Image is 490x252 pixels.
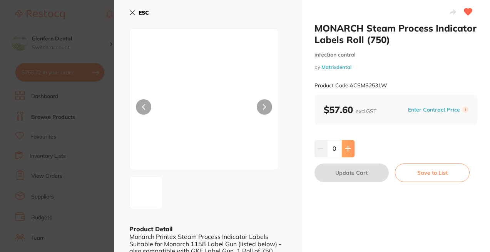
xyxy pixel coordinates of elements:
small: by [314,64,478,70]
img: anBn [132,190,138,196]
button: Enter Contract Price [406,106,462,113]
small: Product Code: ACSMS2531W [314,82,387,89]
b: ESC [139,9,149,16]
img: anBn [159,48,249,170]
a: Matrixdental [321,64,351,70]
b: $57.60 [324,104,376,115]
button: ESC [129,6,149,19]
small: infection control [314,52,478,58]
button: Save to List [395,164,470,182]
button: Update Cart [314,164,389,182]
b: Product Detail [129,225,172,233]
span: excl. GST [356,108,376,115]
h2: MONARCH Steam Process Indicator Labels Roll (750) [314,22,478,45]
label: i [462,107,468,113]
